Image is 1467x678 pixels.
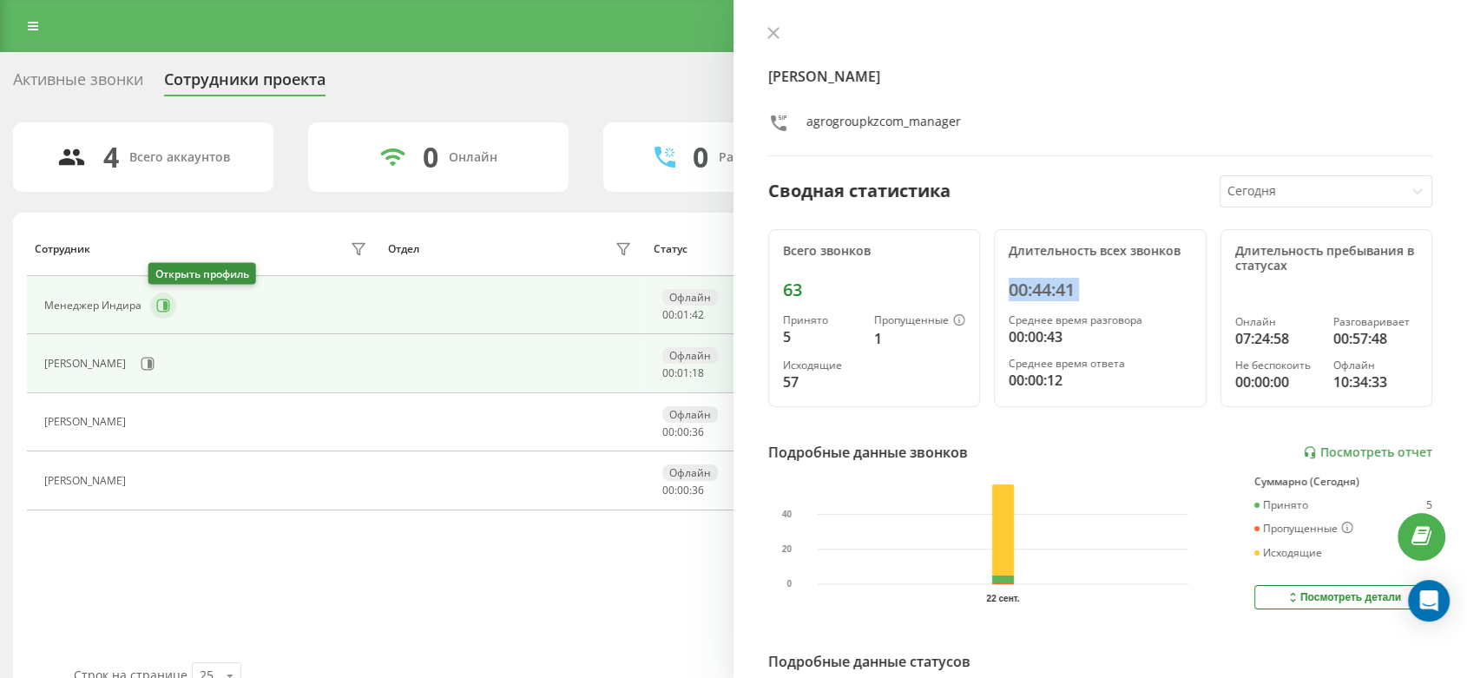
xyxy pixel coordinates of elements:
span: 36 [692,425,704,439]
div: Среднее время разговора [1009,314,1191,326]
div: Сводная статистика [768,178,951,204]
span: 00 [662,365,674,380]
div: Офлайн [662,464,718,481]
span: 00 [662,307,674,322]
div: 00:00:12 [1009,370,1191,391]
div: Офлайн [1333,359,1418,372]
div: Активные звонки [13,70,143,97]
span: 18 [692,365,704,380]
div: Исходящие [783,359,860,372]
div: 10:34:33 [1333,372,1418,392]
span: 01 [677,365,689,380]
div: Разговаривает [1333,316,1418,328]
span: 42 [692,307,704,322]
div: 63 [783,280,965,300]
span: 00 [662,425,674,439]
div: Менеджер Индира [44,300,146,312]
div: 00:57:48 [1333,328,1418,349]
span: 00 [662,483,674,497]
div: [PERSON_NAME] [44,475,130,487]
div: Офлайн [662,347,718,364]
div: Среднее время ответа [1009,358,1191,370]
div: Подробные данные статусов [768,651,970,672]
div: 5 [783,326,860,347]
div: Пропущенные [1254,522,1353,536]
div: Статус [654,243,687,255]
div: 4 [103,141,119,174]
div: 07:24:58 [1235,328,1319,349]
div: Посмотреть детали [1286,590,1401,604]
div: Принято [783,314,860,326]
div: Офлайн [662,406,718,423]
div: 0 [693,141,708,174]
div: : : [662,309,704,321]
div: Исходящие [1254,547,1322,559]
span: 36 [692,483,704,497]
a: Посмотреть отчет [1303,445,1432,460]
text: 20 [782,544,793,554]
div: 1 [874,328,965,349]
div: Разговаривают [719,150,813,165]
text: 0 [786,580,792,589]
div: Длительность всех звонков [1009,244,1191,259]
div: Суммарно (Сегодня) [1254,476,1432,488]
div: : : [662,367,704,379]
div: Сотрудник [35,243,90,255]
div: Подробные данные звонков [768,442,968,463]
text: 22 сент. [987,594,1020,603]
span: 00 [677,483,689,497]
div: : : [662,426,704,438]
div: Онлайн [449,150,497,165]
div: agrogroupkzcom_manager [806,113,961,138]
span: 00 [677,425,689,439]
div: [PERSON_NAME] [44,416,130,428]
div: Принято [1254,499,1308,511]
text: 40 [782,510,793,519]
div: [PERSON_NAME] [44,358,130,370]
div: 5 [1426,499,1432,511]
div: : : [662,484,704,497]
div: Всего аккаунтов [129,150,230,165]
div: Всего звонков [783,244,965,259]
div: Открыть профиль [148,263,256,285]
div: Офлайн [662,289,718,306]
div: Сотрудники проекта [164,70,326,97]
div: 00:00:00 [1235,372,1319,392]
div: 0 [423,141,438,174]
h4: [PERSON_NAME] [768,66,1432,87]
div: 57 [783,372,860,392]
div: Отдел [388,243,419,255]
span: 01 [677,307,689,322]
div: Длительность пребывания в статусах [1235,244,1418,273]
div: 00:00:43 [1009,326,1191,347]
div: 00:44:41 [1009,280,1191,300]
button: Посмотреть детали [1254,585,1432,609]
div: Не беспокоить [1235,359,1319,372]
div: Онлайн [1235,316,1319,328]
div: Open Intercom Messenger [1408,580,1450,622]
div: Пропущенные [874,314,965,328]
